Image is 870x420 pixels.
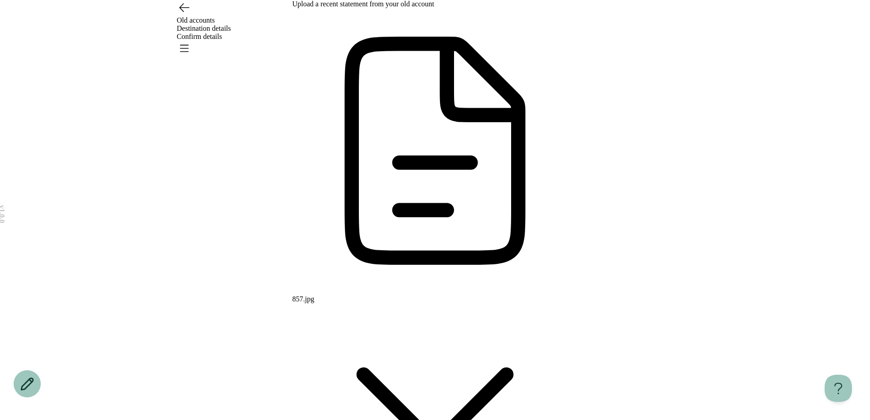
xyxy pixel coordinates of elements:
button: Open menu [177,41,191,55]
span: 857.jpg [292,295,314,303]
span: Destination details [177,24,231,32]
span: Old accounts [177,16,215,24]
span: Confirm details [177,33,222,40]
iframe: Help Scout Beacon - Open [825,375,852,402]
